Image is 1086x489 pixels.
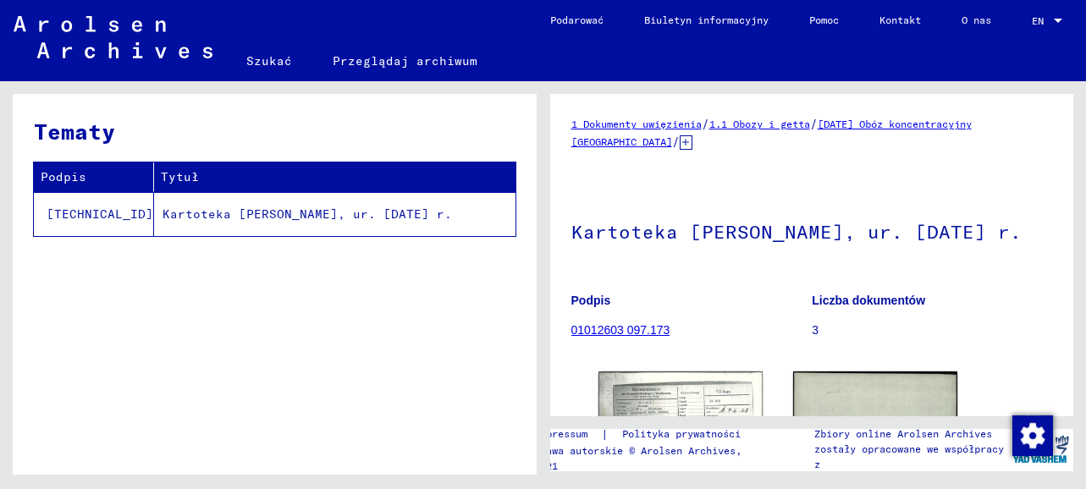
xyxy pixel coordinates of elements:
[814,442,1008,472] p: zostały opracowane we współpracy z
[672,134,680,149] span: /
[226,41,312,81] a: Szukać
[571,118,702,130] a: 1 Dokumenty uwięzienia
[154,192,515,236] td: Kartoteka [PERSON_NAME], ur. [DATE] r.
[598,371,763,488] img: 001.jpg
[601,426,609,443] font: |
[1012,415,1052,455] div: Zmienianie zgody
[814,426,1008,442] p: Zbiory online Arolsen Archives
[609,426,761,443] a: Polityka prywatności
[571,323,670,337] a: 01012603 097.173
[14,16,212,58] img: Arolsen_neg.svg
[34,162,154,192] th: Podpis
[534,443,761,474] p: Prawa autorskie © Arolsen Archives, 2021
[534,426,601,443] a: Impressum
[34,115,515,148] h3: Tematy
[1012,415,1053,456] img: Zmienianie zgody
[1032,15,1050,27] span: EN
[810,116,818,131] span: /
[1009,428,1072,470] img: yv_logo.png
[709,118,810,130] a: 1.1 Obozy i getta
[702,116,709,131] span: /
[571,193,1053,267] h1: Kartoteka [PERSON_NAME], ur. [DATE] r.
[34,192,154,236] td: [TECHNICAL_ID]
[812,321,1052,339] p: 3
[812,294,925,307] b: Liczba dokumentów
[154,162,515,192] th: Tytuł
[312,41,498,81] a: Przeglądaj archiwum
[571,294,611,307] b: Podpis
